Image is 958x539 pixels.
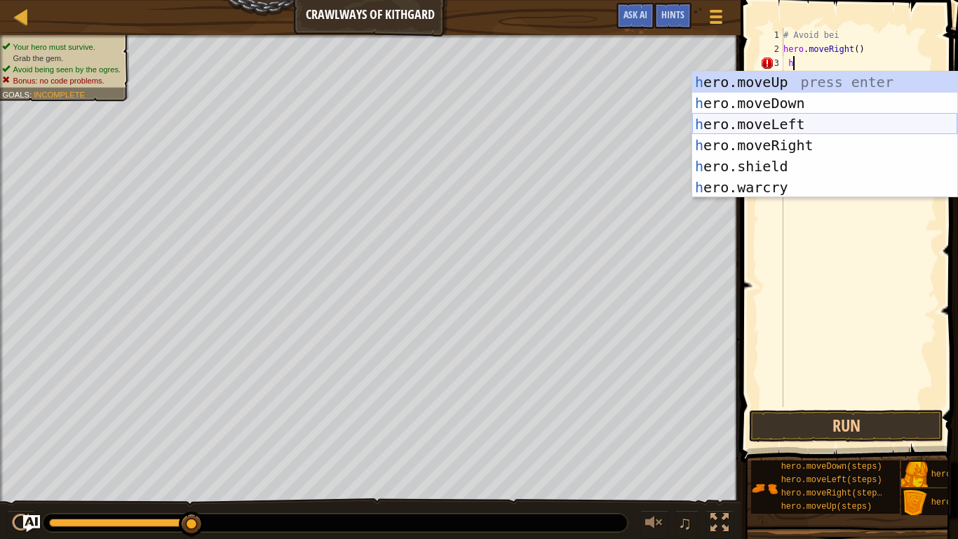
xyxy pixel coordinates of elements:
[781,488,887,498] span: hero.moveRight(steps)
[749,410,943,442] button: Run
[623,8,647,21] span: Ask AI
[706,510,734,539] button: Toggle fullscreen
[13,42,95,51] span: Your hero must survive.
[13,53,64,62] span: Grab the gem.
[781,502,872,512] span: hero.moveUp(steps)
[29,90,34,99] span: :
[760,42,783,56] div: 2
[2,64,121,75] li: Avoid being seen by the ogres.
[13,65,121,74] span: Avoid being seen by the ogres.
[751,475,778,502] img: portrait.png
[699,3,734,36] button: Show game menu
[640,510,668,539] button: Adjust volume
[34,90,85,99] span: Incomplete
[2,90,29,99] span: Goals
[661,8,684,21] span: Hints
[781,462,882,472] span: hero.moveDown(steps)
[2,41,121,53] li: Your hero must survive.
[7,510,35,539] button: Ctrl + P: Pause
[760,56,783,70] div: 3
[760,28,783,42] div: 1
[901,462,928,488] img: portrait.png
[2,53,121,64] li: Grab the gem.
[2,75,121,86] li: Bonus: no code problems.
[675,510,699,539] button: ♫
[781,475,882,485] span: hero.moveLeft(steps)
[678,512,692,533] span: ♫
[901,490,928,517] img: portrait.png
[13,76,104,85] span: Bonus: no code problems.
[760,70,783,84] div: 4
[616,3,654,29] button: Ask AI
[23,515,40,532] button: Ask AI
